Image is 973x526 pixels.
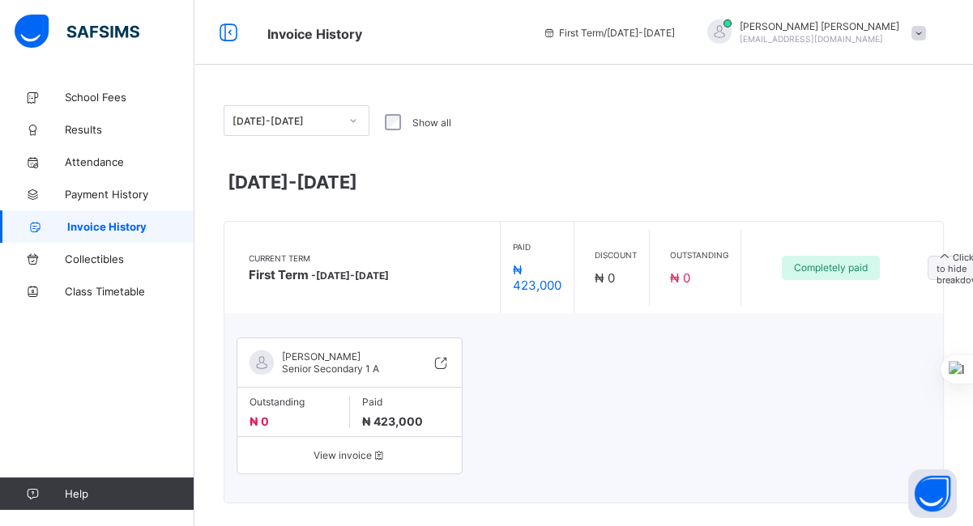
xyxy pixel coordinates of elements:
span: First Term [249,267,389,282]
span: session/term information [543,27,675,39]
span: - [DATE]-[DATE] [311,269,389,282]
span: ₦ 0 [595,270,615,286]
span: School Fees [65,91,194,104]
span: ₦ 0 [250,414,269,428]
span: Paid [362,396,450,408]
span: ₦ 0 [670,270,690,286]
span: Completely paid [794,261,868,274]
span: [PERSON_NAME] [PERSON_NAME] [740,20,899,32]
span: Attendance [65,155,194,168]
span: Payment History [65,188,194,201]
label: Show all [412,117,451,129]
span: View invoice [250,449,450,461]
span: Discount [595,250,637,260]
span: Invoice History [67,220,194,233]
img: safsims [15,15,139,49]
span: Paid [513,242,561,252]
button: Open asap [908,469,957,518]
span: ₦ 423,000 [513,262,561,293]
span: Collectibles [65,252,194,265]
span: Outstanding [670,250,728,260]
i: arrow [937,249,953,263]
span: [PERSON_NAME] [282,350,379,363]
span: [DATE]-[DATE] [228,172,357,193]
span: School Fees [267,26,362,42]
span: Outstanding [250,396,337,408]
div: [DATE]-[DATE] [233,115,339,127]
span: Current Term [249,253,492,263]
span: Results [65,123,194,136]
span: [EMAIL_ADDRESS][DOMAIN_NAME] [740,34,883,44]
span: ₦ 423,000 [362,414,423,428]
span: Class Timetable [65,285,194,298]
span: Senior Secondary 1 A [282,363,379,375]
div: VAUGHANOLUFEMI [691,19,934,46]
span: Help [65,487,194,500]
